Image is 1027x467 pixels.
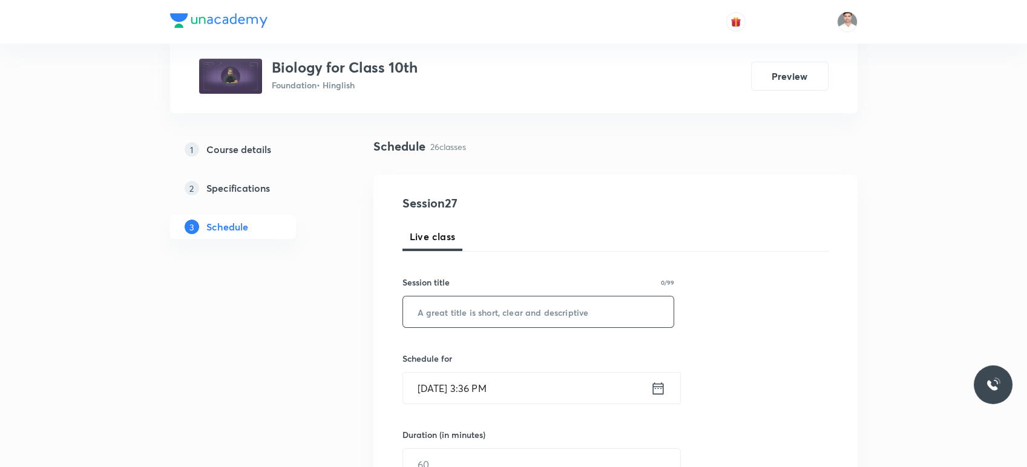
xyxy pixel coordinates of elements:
[373,137,425,155] h4: Schedule
[402,352,675,365] h6: Schedule for
[170,137,335,162] a: 1Course details
[272,59,418,76] h3: Biology for Class 10th
[170,176,335,200] a: 2Specifications
[986,377,1000,392] img: ttu
[185,142,199,157] p: 1
[726,12,746,31] button: avatar
[402,428,485,441] h6: Duration (in minutes)
[661,279,674,286] p: 0/99
[751,62,828,91] button: Preview
[206,142,271,157] h5: Course details
[185,181,199,195] p: 2
[206,220,248,234] h5: Schedule
[403,296,674,327] input: A great title is short, clear and descriptive
[410,229,456,244] span: Live class
[170,13,267,31] a: Company Logo
[272,79,418,91] p: Foundation • Hinglish
[170,13,267,28] img: Company Logo
[185,220,199,234] p: 3
[430,140,466,153] p: 26 classes
[206,181,270,195] h5: Specifications
[402,276,450,289] h6: Session title
[199,59,262,94] img: 0ef61b54f234413f9558eca9f97925b9.jpg
[730,16,741,27] img: avatar
[837,11,858,32] img: Mant Lal
[402,194,623,212] h4: Session 27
